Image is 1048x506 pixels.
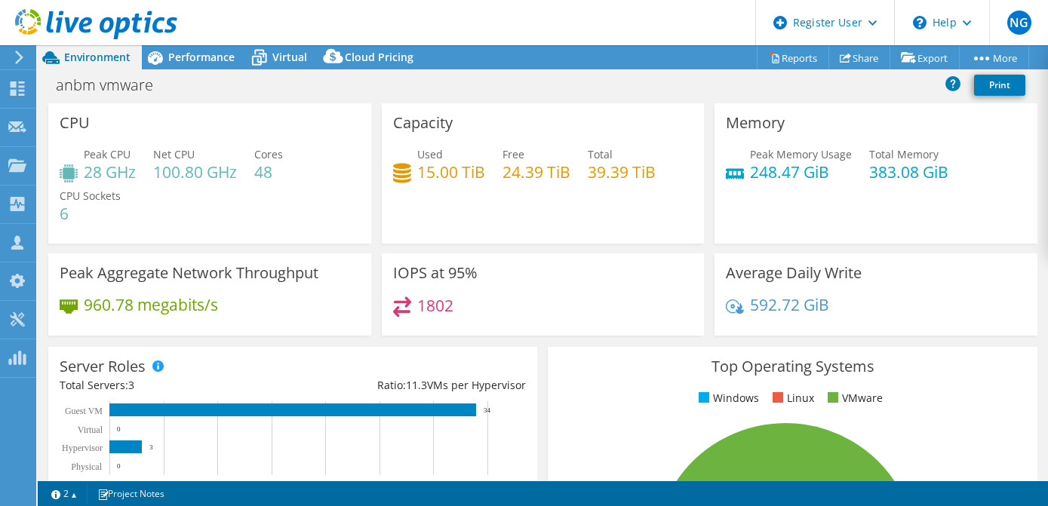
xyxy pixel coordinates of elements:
[726,265,862,281] h3: Average Daily Write
[60,115,90,131] h3: CPU
[60,189,121,203] span: CPU Sockets
[913,16,927,29] svg: \n
[153,147,195,161] span: Net CPU
[750,147,852,161] span: Peak Memory Usage
[502,147,524,161] span: Free
[254,147,283,161] span: Cores
[974,75,1025,96] a: Print
[41,484,88,503] a: 2
[393,265,478,281] h3: IOPS at 95%
[484,406,491,414] text: 34
[149,443,153,451] text: 3
[293,377,526,394] div: Ratio: VMs per Hypervisor
[890,46,960,69] a: Export
[78,425,103,435] text: Virtual
[60,358,146,375] h3: Server Roles
[60,265,318,281] h3: Peak Aggregate Network Throughput
[272,50,307,64] span: Virtual
[65,406,103,416] text: Guest VM
[869,147,939,161] span: Total Memory
[750,164,852,180] h4: 248.47 GiB
[726,115,785,131] h3: Memory
[824,390,883,406] li: VMware
[117,462,121,470] text: 0
[769,390,814,406] li: Linux
[502,164,570,180] h4: 24.39 TiB
[750,296,829,313] h4: 592.72 GiB
[1007,11,1031,35] span: NG
[695,390,759,406] li: Windows
[117,425,121,433] text: 0
[869,164,948,180] h4: 383.08 GiB
[254,164,283,180] h4: 48
[153,164,237,180] h4: 100.80 GHz
[128,378,134,392] span: 3
[60,377,293,394] div: Total Servers:
[168,50,235,64] span: Performance
[588,164,656,180] h4: 39.39 TiB
[71,462,102,472] text: Physical
[60,205,121,222] h4: 6
[84,296,218,313] h4: 960.78 megabits/s
[62,443,103,453] text: Hypervisor
[959,46,1029,69] a: More
[757,46,829,69] a: Reports
[345,50,413,64] span: Cloud Pricing
[49,77,177,94] h1: anbm vmware
[84,164,136,180] h4: 28 GHz
[64,50,131,64] span: Environment
[588,147,613,161] span: Total
[417,147,443,161] span: Used
[828,46,890,69] a: Share
[559,358,1025,375] h3: Top Operating Systems
[87,484,175,503] a: Project Notes
[417,297,453,314] h4: 1802
[393,115,453,131] h3: Capacity
[406,378,427,392] span: 11.3
[417,164,485,180] h4: 15.00 TiB
[84,147,131,161] span: Peak CPU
